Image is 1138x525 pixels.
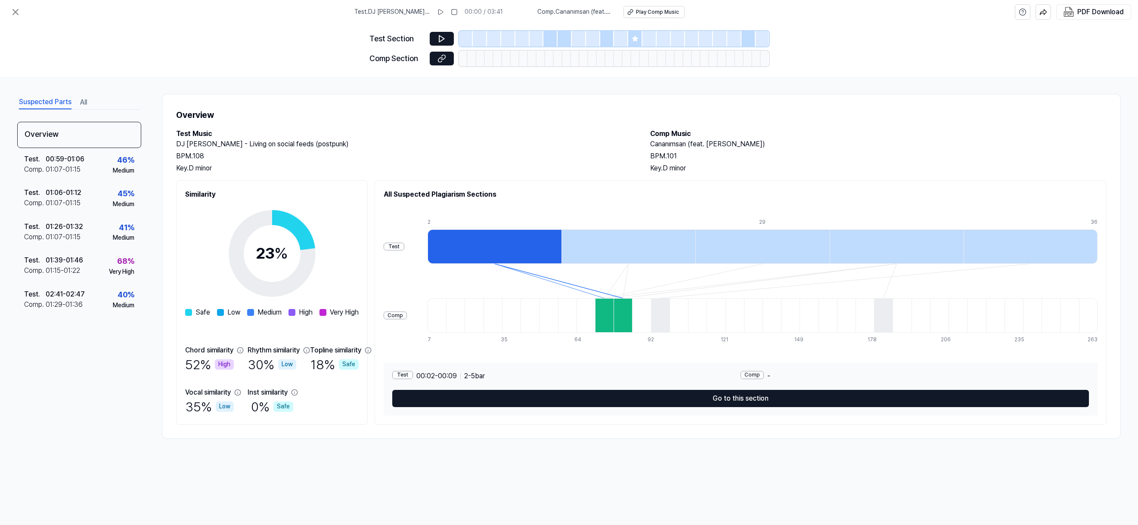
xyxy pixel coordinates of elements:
div: Test Section [369,33,425,45]
div: Test . [24,255,46,266]
div: 64 [574,336,593,343]
div: 41 % [119,222,134,234]
span: Test . DJ [PERSON_NAME] - Living on social feeds (postpunk) [354,8,430,16]
div: Test . [24,289,46,300]
div: 01:39 - 01:46 [46,255,83,266]
div: 46 % [117,154,134,167]
div: 92 [648,336,666,343]
div: 01:26 - 01:32 [46,222,83,232]
span: Comp . Cananımsan (feat. [PERSON_NAME]) [537,8,613,16]
div: 0 % [251,398,293,416]
div: 235 [1014,336,1033,343]
span: Medium [257,307,282,318]
button: help [1015,4,1030,20]
div: 01:07 - 01:15 [46,232,81,242]
h2: All Suspected Plagiarism Sections [384,189,1098,200]
div: 149 [794,336,813,343]
div: 36 [1091,219,1098,226]
img: share [1039,8,1047,16]
img: PDF Download [1064,7,1074,17]
span: Low [227,307,240,318]
svg: help [1019,8,1026,16]
button: Play Comp Music [623,6,685,18]
div: Safe [273,401,293,412]
div: 7 [428,336,446,343]
div: Test . [24,188,46,198]
div: Vocal similarity [185,387,231,398]
button: Suspected Parts [19,96,71,109]
div: Comp . [24,266,46,276]
div: 35 % [186,398,234,416]
div: 23 [256,242,288,265]
div: 02:41 - 02:47 [46,289,85,300]
div: 178 [868,336,886,343]
div: BPM. 108 [176,151,633,161]
div: 206 [941,336,959,343]
div: Test . [24,222,46,232]
div: Comp . [24,232,46,242]
h1: Overview [176,108,1107,122]
div: 01:15 - 01:22 [46,266,80,276]
div: BPM. 101 [650,151,1107,161]
div: 40 % [118,289,134,301]
div: PDF Download [1077,6,1124,18]
div: Key. D minor [650,163,1107,173]
div: Medium [113,167,134,175]
div: Chord similarity [185,345,233,355]
button: PDF Download [1062,5,1126,19]
div: Comp [384,312,407,320]
div: Inst similarity [248,387,288,398]
h2: Cananımsan (feat. [PERSON_NAME]) [650,139,1107,149]
h2: Comp Music [650,129,1107,139]
div: Test . [24,154,46,164]
div: 45 % [118,188,134,200]
div: High [215,359,234,370]
div: 01:07 - 01:15 [46,164,81,175]
h2: Similarity [185,189,359,200]
div: 00:59 - 01:06 [46,154,84,164]
button: All [80,96,87,109]
div: Low [278,359,296,370]
div: 35 [501,336,519,343]
div: 01:29 - 01:36 [46,300,83,310]
div: 18 % [310,355,359,374]
div: Medium [113,234,134,242]
div: 121 [721,336,739,343]
div: Safe [339,359,359,370]
div: 30 % [248,355,296,374]
span: 2 - 5 bar [464,371,485,381]
div: Rhythm similarity [248,345,300,355]
span: Very High [330,307,359,318]
h2: Test Music [176,129,633,139]
div: Comp Section [369,52,425,65]
div: 01:06 - 01:12 [46,188,81,198]
span: 00:02 - 00:09 [416,371,457,381]
button: Go to this section [392,390,1089,407]
div: Low [216,401,234,412]
div: 263 [1088,336,1098,343]
span: % [274,244,288,262]
div: 00:00 / 03:41 [465,8,503,16]
div: Key. D minor [176,163,633,173]
div: Topline similarity [310,345,361,355]
h2: DJ [PERSON_NAME] - Living on social feeds (postpunk) [176,139,633,149]
div: Very High [109,268,134,276]
div: 68 % [117,255,134,268]
div: Medium [113,200,134,209]
div: - [741,371,1089,381]
div: Test [384,243,404,251]
div: Medium [113,301,134,310]
div: 01:07 - 01:15 [46,198,81,208]
span: High [299,307,313,318]
div: 2 [428,219,561,226]
div: Comp [741,371,764,379]
div: Comp . [24,164,46,175]
span: Safe [195,307,210,318]
div: Comp . [24,198,46,208]
div: 52 % [185,355,234,374]
div: Comp . [24,300,46,310]
div: 29 [759,219,893,226]
div: Test [392,371,413,379]
div: Play Comp Music [636,9,679,16]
